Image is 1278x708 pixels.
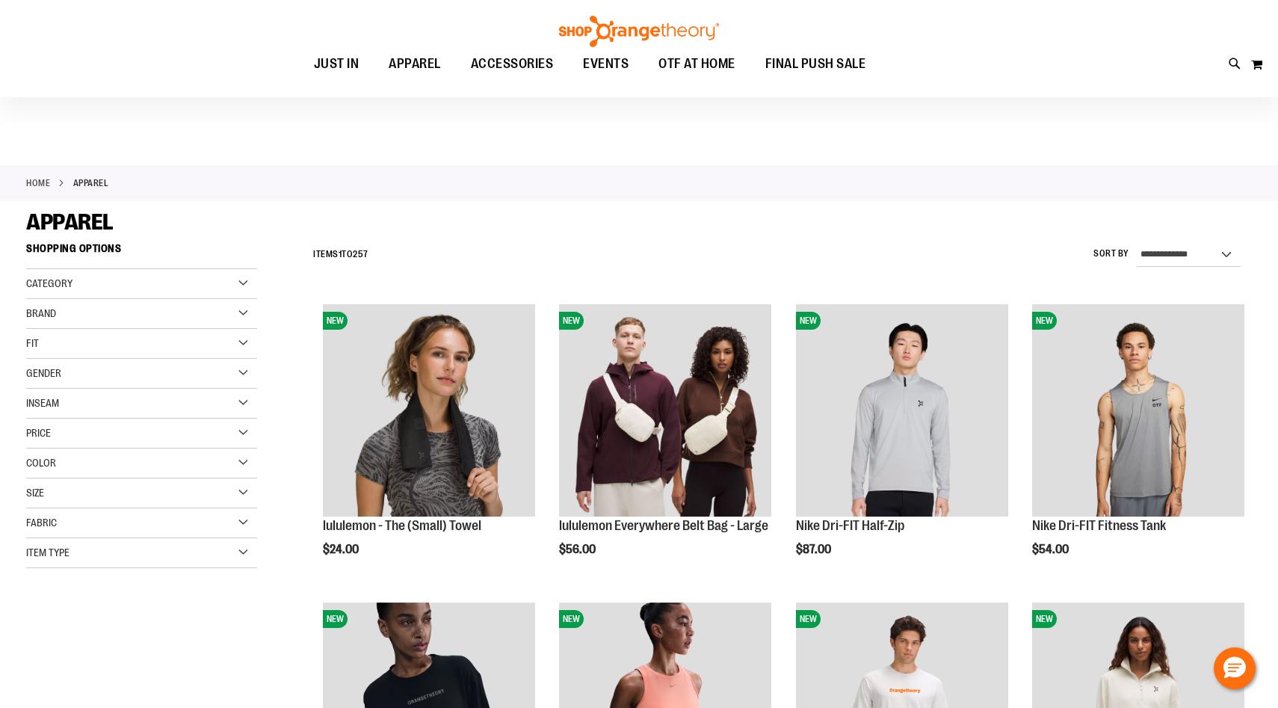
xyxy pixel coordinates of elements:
[1032,610,1057,628] span: NEW
[26,457,56,469] span: Color
[315,297,543,594] div: product
[26,517,57,529] span: Fabric
[323,518,481,533] a: lululemon - The (Small) Towel
[750,47,881,81] a: FINAL PUSH SALE
[26,547,70,558] span: Item Type
[796,543,833,556] span: $87.00
[1025,297,1252,594] div: product
[765,47,866,81] span: FINAL PUSH SALE
[314,47,359,81] span: JUST IN
[26,277,72,289] span: Category
[26,397,59,409] span: Inseam
[323,610,348,628] span: NEW
[796,304,1008,519] a: Nike Dri-FIT Half-ZipNEW
[1032,304,1244,517] img: Nike Dri-FIT Fitness Tank
[323,543,361,556] span: $24.00
[26,236,257,269] strong: Shopping Options
[26,427,51,439] span: Price
[26,337,39,349] span: Fit
[559,543,598,556] span: $56.00
[26,307,56,319] span: Brand
[456,47,569,81] a: ACCESSORIES
[26,487,44,499] span: Size
[26,367,61,379] span: Gender
[323,304,535,517] img: lululemon - The (Small) Towel
[568,47,643,81] a: EVENTS
[796,518,904,533] a: Nike Dri-FIT Half-Zip
[313,243,368,266] h2: Items to
[658,47,735,81] span: OTF AT HOME
[559,304,771,517] img: lululemon Everywhere Belt Bag - Large
[552,297,779,594] div: product
[796,304,1008,517] img: Nike Dri-FIT Half-Zip
[1032,304,1244,519] a: Nike Dri-FIT Fitness TankNEW
[796,312,821,330] span: NEW
[26,176,50,190] a: Home
[559,610,584,628] span: NEW
[374,47,456,81] a: APPAREL
[643,47,750,81] a: OTF AT HOME
[1032,312,1057,330] span: NEW
[299,47,374,81] a: JUST IN
[557,16,721,47] img: Shop Orangetheory
[1032,543,1071,556] span: $54.00
[1093,247,1129,260] label: Sort By
[583,47,629,81] span: EVENTS
[559,304,771,519] a: lululemon Everywhere Belt Bag - LargeNEW
[559,518,768,533] a: lululemon Everywhere Belt Bag - Large
[73,176,109,190] strong: APPAREL
[1032,518,1166,533] a: Nike Dri-FIT Fitness Tank
[339,249,342,259] span: 1
[1214,647,1256,689] button: Hello, have a question? Let’s chat.
[796,610,821,628] span: NEW
[323,312,348,330] span: NEW
[26,209,114,235] span: APPAREL
[471,47,554,81] span: ACCESSORIES
[389,47,441,81] span: APPAREL
[323,304,535,519] a: lululemon - The (Small) TowelNEW
[788,297,1016,594] div: product
[559,312,584,330] span: NEW
[353,249,368,259] span: 257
